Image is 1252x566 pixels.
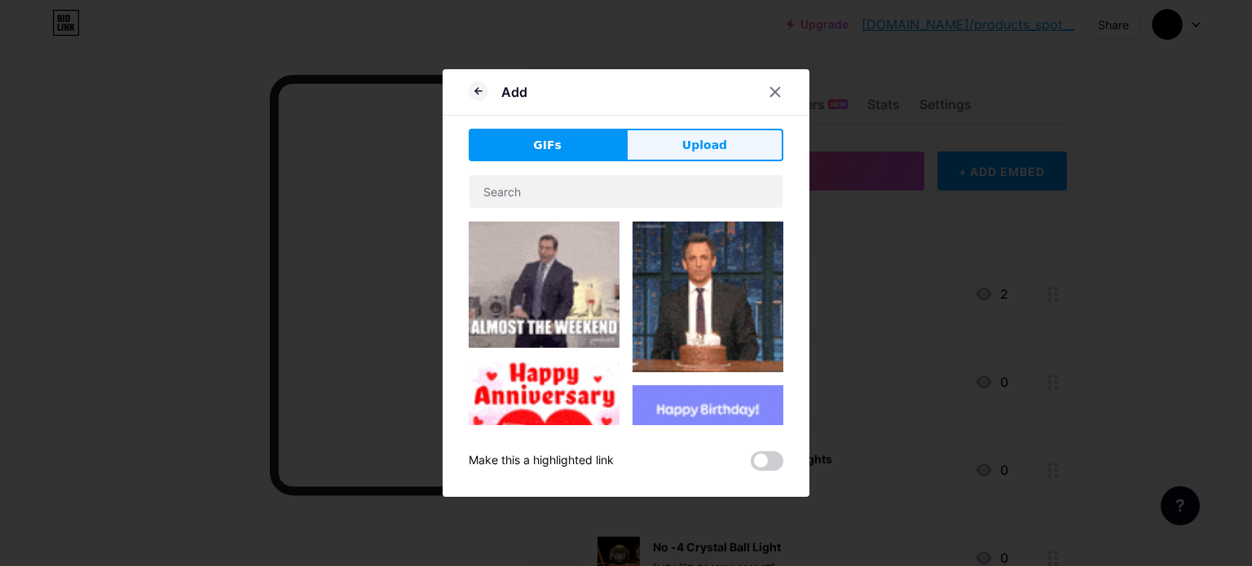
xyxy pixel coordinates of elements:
button: Upload [626,129,783,161]
button: GIFs [469,129,626,161]
span: Upload [682,137,727,154]
div: Add [501,82,527,102]
img: Gihpy [633,385,783,536]
input: Search [469,175,782,208]
img: Gihpy [469,361,619,511]
img: Gihpy [469,222,619,348]
span: GIFs [533,137,562,154]
div: Make this a highlighted link [469,451,614,471]
img: Gihpy [633,222,783,372]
